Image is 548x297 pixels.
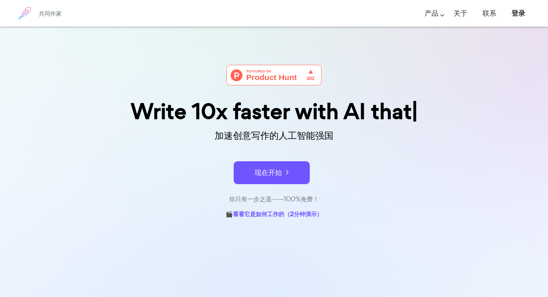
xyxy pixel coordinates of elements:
[234,161,310,184] button: 现在开始
[84,127,464,144] p: 加速创意写作的人工智能强国
[84,194,464,205] div: 你只有一步之遥——100%免费！
[226,209,322,221] a: 🎬看看它是如何工作的（2分钟演示）
[39,10,62,17] h6: 共同作家
[483,2,496,25] a: 联系
[511,2,525,25] a: 登录
[454,2,467,25] a: 关于
[511,9,525,18] b: 登录
[15,4,34,23] img: 品牌标志
[84,101,464,122] div: Write 10x faster with AI that
[226,65,322,85] img: 联合作家 - 加快创意写作速度的人工智能伙伴 | 产品搜索
[425,2,438,25] a: 产品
